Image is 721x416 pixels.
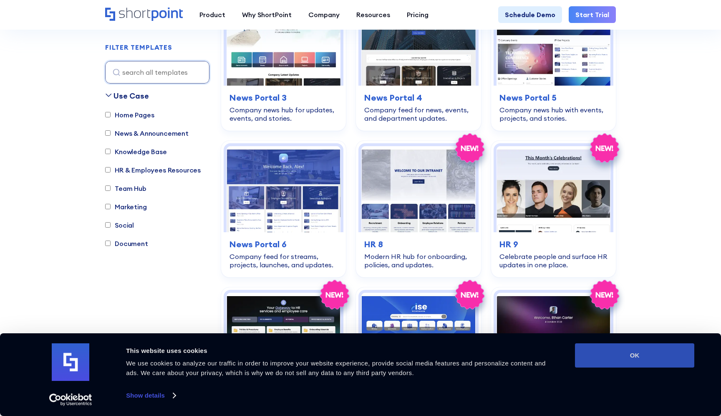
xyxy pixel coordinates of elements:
label: Document [105,238,148,249]
input: Document [105,241,111,246]
h3: News Portal 6 [229,238,338,251]
label: Knowledge Base [105,147,167,157]
img: HR 9 – HR Template: Celebrate people and surface HR updates in one place. [497,146,610,232]
div: Company feed for streams, projects, launches, and updates. [229,252,338,269]
img: HR 8 – SharePoint HR Template: Modern HR hub for onboarding, policies, and updates. [361,146,475,232]
input: Social [105,223,111,228]
div: Use Case [113,90,149,101]
h3: News Portal 4 [364,91,472,104]
a: Start Trial [569,6,616,23]
h3: HR 9 [499,238,608,251]
a: News Portal 6 – Sharepoint Company Feed: Company feed for streams, projects, launches, and update... [221,141,346,277]
a: HR 8 – SharePoint HR Template: Modern HR hub for onboarding, policies, and updates.HR 8Modern HR ... [356,141,481,277]
label: Home Pages [105,110,154,120]
img: News Portal 6 – Sharepoint Company Feed: Company feed for streams, projects, launches, and updates. [227,146,340,232]
a: Company [300,6,348,23]
label: Social [105,220,134,230]
img: logo [52,343,89,381]
div: Company news hub for updates, events, and stories. [229,106,338,122]
div: Celebrate people and surface HR updates in one place. [499,252,608,269]
a: Home [105,8,183,22]
label: Team Hub [105,183,146,193]
a: Schedule Demo [498,6,562,23]
h3: News Portal 5 [499,91,608,104]
a: Usercentrics Cookiebot - opens in a new window [34,393,107,406]
input: News & Announcement [105,131,111,136]
div: Company feed for news, events, and department updates. [364,106,472,122]
div: Resources [356,10,390,20]
input: Knowledge Base [105,149,111,155]
img: Onboarding 1 – SharePoint Onboarding Template: One central, organized resource for streamlined ne... [497,293,610,378]
input: search all templates [105,61,209,84]
a: HR 9 – HR Template: Celebrate people and surface HR updates in one place.HR 9Celebrate people and... [491,141,616,277]
h3: HR 8 [364,238,472,251]
div: Product [199,10,225,20]
label: HR & Employees Resources [105,165,201,175]
div: This website uses cookies [126,346,556,356]
a: Product [191,6,234,23]
input: Home Pages [105,112,111,118]
label: Marketing [105,202,147,212]
input: Team Hub [105,186,111,191]
a: Pricing [398,6,437,23]
a: Resources [348,6,398,23]
input: HR & Employees Resources [105,167,111,173]
div: FILTER TEMPLATES [105,44,172,51]
img: HR 11 – Human Resources Website Template: A dynamic, searchable hub connecting employees with HR ... [361,293,475,378]
div: Company news hub with events, projects, and stories. [499,106,608,122]
iframe: Chat Widget [571,319,721,416]
div: Why ShortPoint [242,10,292,20]
h3: News Portal 3 [229,91,338,104]
div: Company [308,10,340,20]
label: News & Announcement [105,128,189,138]
img: HR 10 – HR Intranet Page: Single, central gateway for all essential employee resources. [227,293,340,378]
a: Why ShortPoint [234,6,300,23]
input: Marketing [105,204,111,210]
a: Show details [126,389,175,402]
div: Pricing [407,10,429,20]
div: Modern HR hub for onboarding, policies, and updates. [364,252,472,269]
span: We use cookies to analyze our traffic in order to improve your website experience, provide social... [126,360,546,376]
button: OK [575,343,694,368]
